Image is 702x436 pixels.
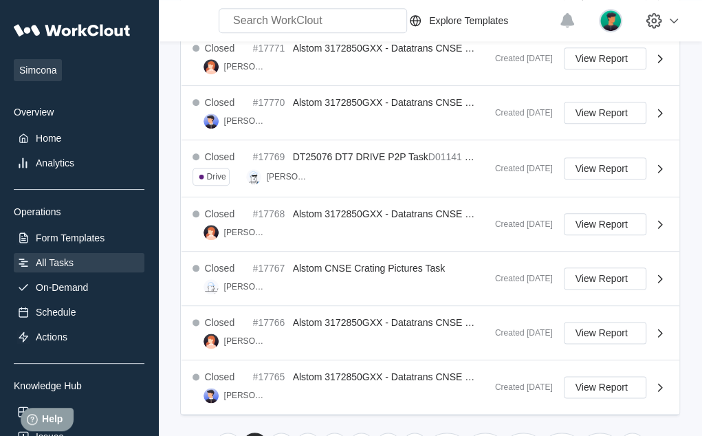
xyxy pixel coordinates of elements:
[224,228,267,237] div: [PERSON_NAME]
[564,213,646,235] button: View Report
[575,274,628,283] span: View Report
[219,8,407,33] input: Search WorkClout
[204,388,219,403] img: user-5.png
[14,380,144,391] div: Knowledge Hub
[14,153,144,173] a: Analytics
[246,169,261,184] img: clout-01.png
[204,225,219,240] img: user-2.png
[293,208,555,219] span: Alstom 3172850GXX - Datatrans CNSE Final Inspection Task
[484,54,553,63] div: Created [DATE]
[575,382,628,392] span: View Report
[564,47,646,69] button: View Report
[36,282,88,293] div: On-Demand
[36,133,61,144] div: Home
[182,32,679,86] a: Closed#17771Alstom 3172850GXX - Datatrans CNSE Final Inspection Task[PERSON_NAME]Created [DATE]Vi...
[182,86,679,140] a: Closed#17770Alstom 3172850GXX - Datatrans CNSE Final Inspection Task[PERSON_NAME]Created [DATE]Vi...
[428,151,462,162] mark: D01141
[484,274,553,283] div: Created [DATE]
[575,219,628,229] span: View Report
[204,59,219,74] img: user-2.png
[253,371,287,382] div: #17765
[575,328,628,338] span: View Report
[293,43,555,54] span: Alstom 3172850GXX - Datatrans CNSE Final Inspection Task
[205,97,235,108] div: Closed
[224,62,267,72] div: [PERSON_NAME]
[224,282,267,292] div: [PERSON_NAME]
[267,172,309,182] div: [PERSON_NAME]
[253,263,287,274] div: #17767
[204,279,219,294] img: clout-09.png
[205,371,235,382] div: Closed
[224,336,267,346] div: [PERSON_NAME]
[293,97,555,108] span: Alstom 3172850GXX - Datatrans CNSE Final Inspection Task
[182,197,679,252] a: Closed#17768Alstom 3172850GXX - Datatrans CNSE Final Inspection Task[PERSON_NAME]Created [DATE]Vi...
[204,113,219,129] img: user-5.png
[253,208,287,219] div: #17768
[182,360,679,415] a: Closed#17765Alstom 3172850GXX - Datatrans CNSE Final Inspection Task[PERSON_NAME]Created [DATE]Vi...
[14,228,144,248] a: Form Templates
[36,157,74,168] div: Analytics
[253,97,287,108] div: #17770
[484,382,553,392] div: Created [DATE]
[575,108,628,118] span: View Report
[293,151,428,162] span: DT25076 DT7 DRIVE P2P Task
[293,317,555,328] span: Alstom 3172850GXX - Datatrans CNSE Final Inspection Task
[599,9,622,32] img: user.png
[205,317,235,328] div: Closed
[484,108,553,118] div: Created [DATE]
[36,257,74,268] div: All Tasks
[564,102,646,124] button: View Report
[182,140,679,197] a: Closed#17769DT25076 DT7 DRIVE P2P TaskD01141G17905Drive[PERSON_NAME]Created [DATE]View Report
[484,328,553,338] div: Created [DATE]
[182,306,679,360] a: Closed#17766Alstom 3172850GXX - Datatrans CNSE Final Inspection Task[PERSON_NAME]Created [DATE]Vi...
[205,43,235,54] div: Closed
[14,278,144,297] a: On-Demand
[36,232,105,243] div: Form Templates
[224,116,267,126] div: [PERSON_NAME]
[253,151,287,162] div: #17769
[564,268,646,290] button: View Report
[182,252,679,306] a: Closed#17767Alstom CNSE Crating Pictures Task[PERSON_NAME]Created [DATE]View Report
[14,107,144,118] div: Overview
[36,331,67,342] div: Actions
[407,12,552,29] a: Explore Templates
[205,151,235,162] div: Closed
[205,263,235,274] div: Closed
[14,59,62,81] span: Simcona
[205,208,235,219] div: Closed
[575,54,628,63] span: View Report
[564,376,646,398] button: View Report
[14,402,144,422] a: Assets
[564,157,646,179] button: View Report
[293,263,445,274] span: Alstom CNSE Crating Pictures Task
[14,206,144,217] div: Operations
[293,371,555,382] span: Alstom 3172850GXX - Datatrans CNSE Final Inspection Task
[564,322,646,344] button: View Report
[224,391,267,400] div: [PERSON_NAME]
[253,43,287,54] div: #17771
[575,164,628,173] span: View Report
[36,307,76,318] div: Schedule
[484,164,553,173] div: Created [DATE]
[429,15,508,26] div: Explore Templates
[207,172,226,182] div: Drive
[253,317,287,328] div: #17766
[484,219,553,229] div: Created [DATE]
[14,303,144,322] a: Schedule
[204,334,219,349] img: user-2.png
[14,253,144,272] a: All Tasks
[14,129,144,148] a: Home
[14,327,144,347] a: Actions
